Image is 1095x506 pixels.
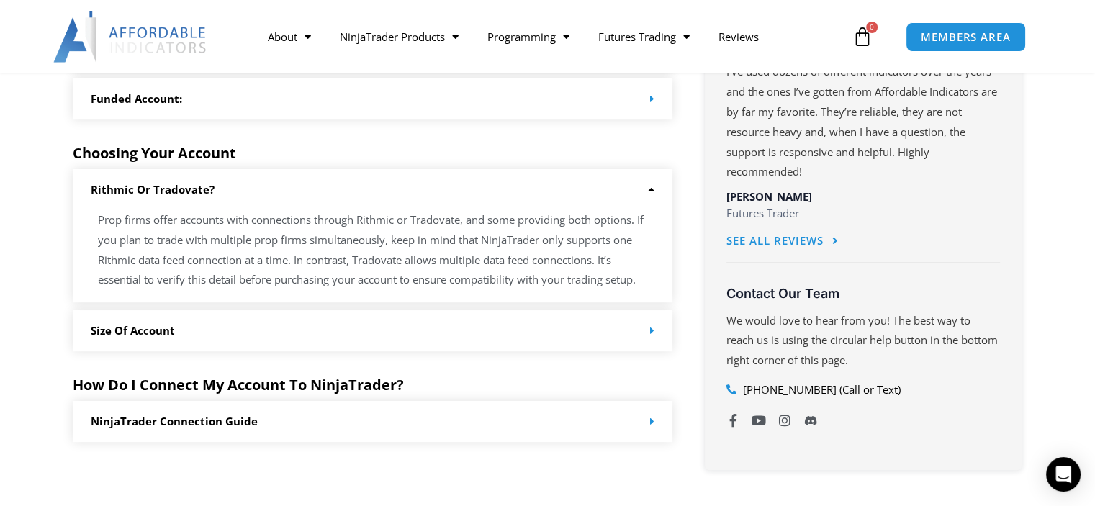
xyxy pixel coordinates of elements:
span: [PHONE_NUMBER] (Call or Text) [739,380,901,400]
div: Size of Account [73,310,673,351]
a: About [253,20,325,53]
p: We would love to hear from you! The best way to reach us is using the circular help button in the... [726,311,1000,371]
div: NinjaTrader Connection Guide [73,401,673,442]
span: [PERSON_NAME] [726,189,812,204]
a: NinjaTrader Products [325,20,473,53]
a: See All Reviews [726,225,839,258]
div: Funded Account: [73,78,673,119]
img: LogoAI | Affordable Indicators – NinjaTrader [53,11,208,63]
h5: How Do I Connect My Account To NinjaTrader? [73,376,673,394]
span: 0 [866,22,878,33]
a: Reviews [704,20,773,53]
a: Funded Account: [91,91,182,106]
div: Open Intercom Messenger [1046,457,1081,492]
a: NinjaTrader Connection Guide [91,414,258,428]
a: 0 [831,16,894,58]
span: MEMBERS AREA [921,32,1011,42]
a: Size of Account [91,323,175,338]
a: MEMBERS AREA [906,22,1026,52]
div: Rithmic or Tradovate? [73,169,673,210]
h3: Contact Our Team [726,285,1000,302]
p: I’ve used dozens of different indicators over the years and the ones I’ve gotten from Affordable ... [726,62,1000,182]
a: Programming [473,20,584,53]
h5: Choosing Your Account [73,145,673,162]
p: Futures Trader [726,204,1000,224]
div: Rithmic or Tradovate? [73,210,673,302]
span: See All Reviews [726,235,824,246]
a: Futures Trading [584,20,704,53]
p: Prop firms offer accounts with connections through Rithmic or Tradovate, and some providing both ... [98,210,648,290]
a: Rithmic or Tradovate? [91,182,215,196]
nav: Menu [253,20,849,53]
